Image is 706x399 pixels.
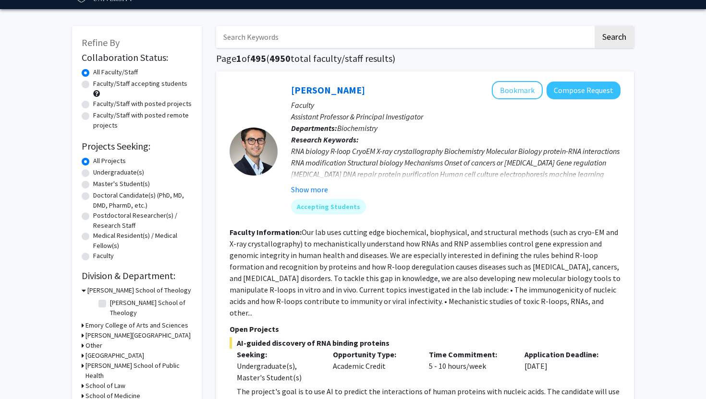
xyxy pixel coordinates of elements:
[93,167,144,177] label: Undergraduate(s)
[291,123,337,133] b: Departments:
[85,381,125,391] h3: School of Law
[85,351,144,361] h3: [GEOGRAPHIC_DATA]
[333,349,414,360] p: Opportunity Type:
[216,53,634,64] h1: Page of ( total faculty/staff results)
[93,110,192,130] label: Faculty/Staff with posted remote projects
[93,99,192,109] label: Faculty/Staff with posted projects
[269,52,291,64] span: 4950
[237,360,318,383] div: Undergraduate(s), Master's Student(s)
[291,184,328,195] button: Show more
[85,330,191,340] h3: [PERSON_NAME][GEOGRAPHIC_DATA]
[291,111,621,122] p: Assistant Professor & Principal Investigator
[524,349,606,360] p: Application Deadline:
[110,298,190,318] label: [PERSON_NAME] School of Theology
[216,26,593,48] input: Search Keywords
[326,349,422,383] div: Academic Credit
[7,356,41,392] iframe: Chat
[82,52,192,63] h2: Collaboration Status:
[492,81,543,99] button: Add Charles Bou-Nader to Bookmarks
[517,349,613,383] div: [DATE]
[93,156,126,166] label: All Projects
[236,52,242,64] span: 1
[291,99,621,111] p: Faculty
[291,135,359,144] b: Research Keywords:
[82,36,120,48] span: Refine By
[82,270,192,282] h2: Division & Department:
[230,337,621,349] span: AI-guided discovery of RNA binding proteins
[93,251,114,261] label: Faculty
[93,211,192,231] label: Postdoctoral Researcher(s) / Research Staff
[93,231,192,251] label: Medical Resident(s) / Medical Fellow(s)
[230,227,621,317] fg-read-more: Our lab uses cutting edge biochemical, biophysical, and structural methods (such as cryo-EM and X...
[422,349,518,383] div: 5 - 10 hours/week
[87,285,191,295] h3: [PERSON_NAME] School of Theology
[230,227,302,237] b: Faculty Information:
[429,349,511,360] p: Time Commitment:
[250,52,266,64] span: 495
[93,190,192,211] label: Doctoral Candidate(s) (PhD, MD, DMD, PharmD, etc.)
[85,340,102,351] h3: Other
[85,361,192,381] h3: [PERSON_NAME] School of Public Health
[230,323,621,335] p: Open Projects
[547,82,621,99] button: Compose Request to Charles Bou-Nader
[85,320,188,330] h3: Emory College of Arts and Sciences
[595,26,634,48] button: Search
[237,349,318,360] p: Seeking:
[291,84,365,96] a: [PERSON_NAME]
[93,67,138,77] label: All Faculty/Staff
[93,79,187,89] label: Faculty/Staff accepting students
[82,141,192,152] h2: Projects Seeking:
[291,199,366,214] mat-chip: Accepting Students
[93,179,150,189] label: Master's Student(s)
[337,123,377,133] span: Biochemistry
[291,145,621,191] div: RNA biology R-loop CryoEM X-ray crystallography Biochemistry Molecular Biology protein-RNA intera...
